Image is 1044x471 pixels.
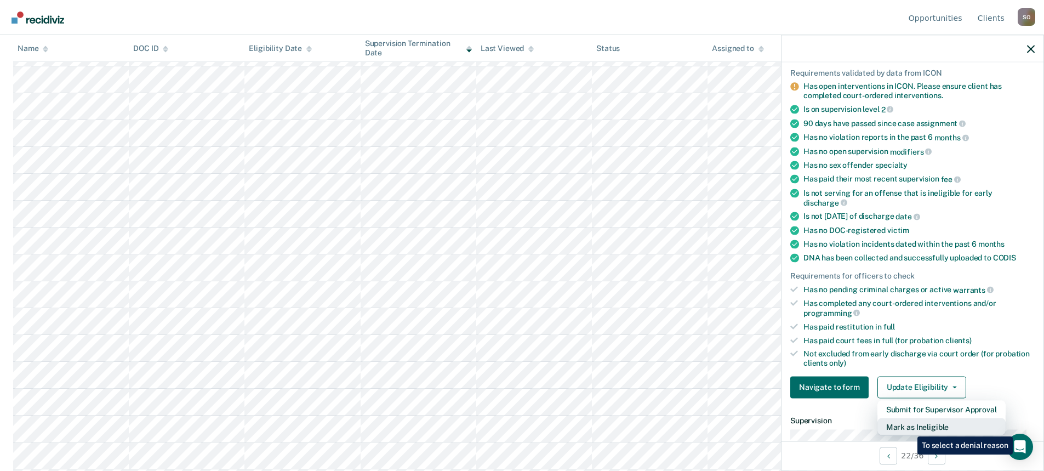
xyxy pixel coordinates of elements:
span: only) [829,359,846,367]
div: Eligibility Date [249,44,312,53]
span: months [934,133,969,141]
span: fee [941,175,961,184]
div: 90 days have passed since case [803,118,1035,128]
div: DNA has been collected and successfully uploaded to [803,253,1035,262]
div: Last Viewed [481,44,534,53]
button: Navigate to form [790,376,869,398]
div: Has no DOC-registered [803,225,1035,235]
button: Previous Opportunity [880,447,897,464]
span: victim [887,225,909,234]
div: Name [18,44,48,53]
span: discharge [803,198,847,207]
div: Status [596,44,620,53]
div: Has completed any court-ordered interventions and/or [803,299,1035,317]
div: Requirements for officers to check [790,271,1035,280]
span: date [895,212,920,221]
div: Has paid court fees in full (for probation [803,336,1035,345]
button: Mark as Ineligible [877,418,1006,435]
div: Has open interventions in ICON. Please ensure client has completed court-ordered interventions. [803,82,1035,100]
img: Recidiviz [12,12,64,24]
div: Open Intercom Messenger [1007,434,1033,460]
button: Update Eligibility [877,376,966,398]
span: specialty [875,161,908,169]
div: Has no open supervision [803,146,1035,156]
div: Assigned to [712,44,763,53]
div: Is on supervision level [803,104,1035,114]
div: S O [1018,8,1035,26]
button: Submit for Supervisor Approval [877,400,1006,418]
div: Has no sex offender [803,161,1035,170]
span: 2 [881,105,894,114]
div: Has no violation reports in the past 6 [803,133,1035,143]
div: Has paid restitution in [803,322,1035,331]
span: assignment [916,119,966,128]
div: Has no violation incidents dated within the past 6 [803,239,1035,248]
span: clients) [945,336,972,344]
div: Has no pending criminal charges or active [803,285,1035,294]
div: Is not serving for an offense that is ineligible for early [803,188,1035,207]
div: Supervision Termination Date [365,39,472,58]
dt: Supervision [790,416,1035,425]
span: programming [803,308,860,317]
div: Requirements validated by data from ICON [790,68,1035,77]
span: CODIS [993,253,1016,262]
span: full [883,322,895,331]
div: DOC ID [133,44,168,53]
button: Next Opportunity [928,447,945,464]
div: Not excluded from early discharge via court order (for probation clients [803,349,1035,368]
div: Dropdown Menu [877,400,1006,435]
a: Navigate to form link [790,376,873,398]
span: months [978,239,1005,248]
button: Profile dropdown button [1018,8,1035,26]
div: Has paid their most recent supervision [803,174,1035,184]
span: warrants [953,285,994,294]
div: Is not [DATE] of discharge [803,212,1035,222]
div: 22 / 36 [781,441,1043,470]
span: modifiers [890,147,932,156]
